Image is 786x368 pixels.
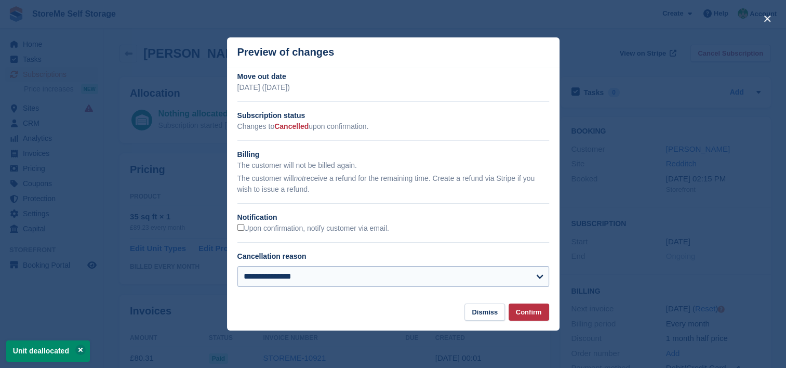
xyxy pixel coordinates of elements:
[237,160,549,171] p: The customer will not be billed again.
[509,304,549,321] button: Confirm
[274,122,309,130] span: Cancelled
[6,340,90,362] p: Unit deallocated
[237,82,549,93] p: [DATE] ([DATE])
[237,224,389,233] label: Upon confirmation, notify customer via email.
[237,110,549,121] h2: Subscription status
[237,149,549,160] h2: Billing
[237,173,549,195] p: The customer will receive a refund for the remaining time. Create a refund via Stripe if you wish...
[464,304,505,321] button: Dismiss
[294,174,303,182] em: not
[759,10,776,27] button: close
[237,224,244,231] input: Upon confirmation, notify customer via email.
[237,121,549,132] p: Changes to upon confirmation.
[237,71,549,82] h2: Move out date
[237,46,335,58] p: Preview of changes
[237,212,549,223] h2: Notification
[237,252,307,260] label: Cancellation reason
